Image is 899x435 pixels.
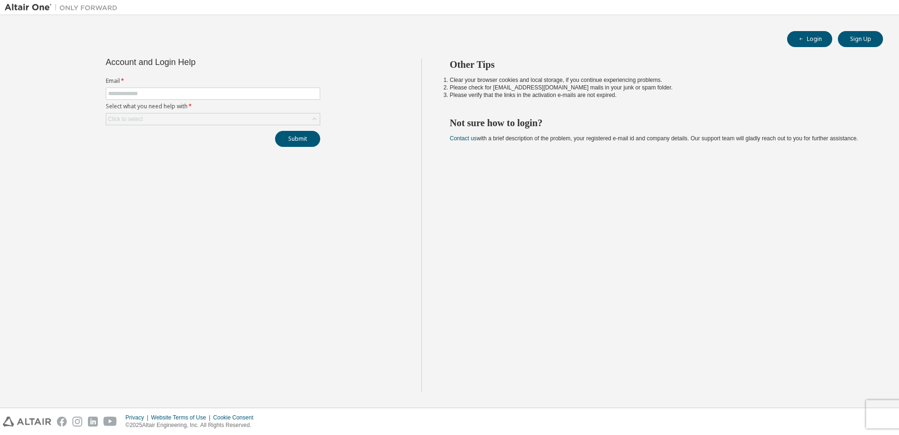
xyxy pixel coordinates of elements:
button: Sign Up [838,31,883,47]
div: Click to select [106,113,320,125]
img: altair_logo.svg [3,417,51,427]
div: Cookie Consent [213,414,259,421]
span: with a brief description of the problem, your registered e-mail id and company details. Our suppo... [450,135,858,142]
img: linkedin.svg [88,417,98,427]
img: facebook.svg [57,417,67,427]
label: Select what you need help with [106,103,320,110]
li: Please verify that the links in the activation e-mails are not expired. [450,91,867,99]
p: © 2025 Altair Engineering, Inc. All Rights Reserved. [126,421,259,429]
button: Submit [275,131,320,147]
label: Email [106,77,320,85]
div: Website Terms of Use [151,414,213,421]
a: Contact us [450,135,477,142]
h2: Not sure how to login? [450,117,867,129]
img: youtube.svg [103,417,117,427]
li: Clear your browser cookies and local storage, if you continue experiencing problems. [450,76,867,84]
div: Account and Login Help [106,58,277,66]
img: instagram.svg [72,417,82,427]
button: Login [787,31,832,47]
div: Privacy [126,414,151,421]
h2: Other Tips [450,58,867,71]
div: Click to select [108,115,143,123]
img: Altair One [5,3,122,12]
li: Please check for [EMAIL_ADDRESS][DOMAIN_NAME] mails in your junk or spam folder. [450,84,867,91]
